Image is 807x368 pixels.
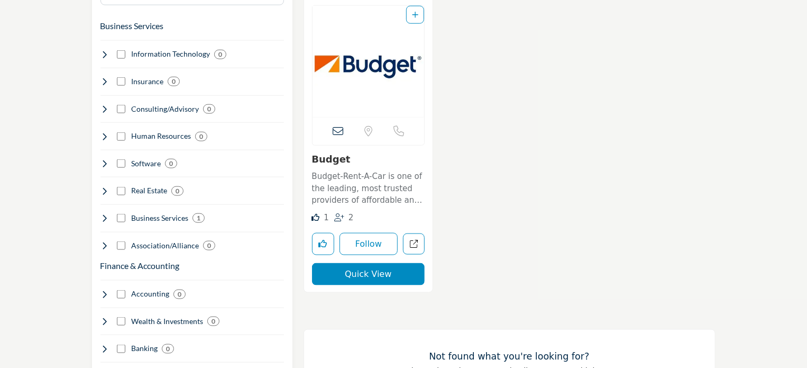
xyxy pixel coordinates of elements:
[312,154,425,165] h3: Budget
[131,343,158,354] h4: Banking: Banking, lending. merchant services
[312,170,425,207] p: Budget-Rent-A-Car is one of the leading, most trusted providers of affordable and reliable car re...
[162,344,174,354] div: 0 Results For Banking
[324,213,329,222] span: 1
[197,214,200,222] b: 1
[212,318,215,325] b: 0
[166,345,170,353] b: 0
[117,50,125,59] input: Select Information Technology checkbox
[203,104,215,114] div: 0 Results For Consulting/Advisory
[131,240,199,251] h4: Association/Alliance: Membership/trade associations and CPA firm alliances
[203,241,215,250] div: 0 Results For Association/Alliance
[131,76,163,87] h4: Insurance: Professional liability, healthcare, life insurance, risk management
[312,154,351,165] a: Budget
[403,234,425,255] a: Open budget in new tab
[207,105,211,113] b: 0
[349,213,354,222] span: 2
[172,78,176,85] b: 0
[340,233,398,255] button: Follow
[100,259,180,272] button: Finance & Accounting
[131,49,210,59] h4: Information Technology: Software, cloud services, data management, analytics, automation
[312,233,334,255] button: Like listing
[117,159,125,168] input: Select Software checkbox
[171,186,184,196] div: 0 Results For Real Estate
[313,6,425,117] img: Budget
[312,213,320,221] i: Like
[131,158,161,169] h4: Software: Accounting sotware, tax software, workflow, etc.
[117,187,125,195] input: Select Real Estate checkbox
[334,212,354,224] div: Followers
[214,50,226,59] div: 0 Results For Information Technology
[131,185,167,196] h4: Real Estate: Commercial real estate, office space, property management, home loans
[131,104,199,114] h4: Consulting/Advisory: Business consulting, mergers & acquisitions, growth strategies
[117,290,125,299] input: Select Accounting checkbox
[176,187,179,195] b: 0
[131,289,169,299] h4: Accounting: Financial statements, bookkeeping, auditing
[131,213,188,223] h4: Business Services: Office supplies, software, tech support, communications, travel
[207,242,211,249] b: 0
[207,317,219,326] div: 0 Results For Wealth & Investments
[165,159,177,168] div: 0 Results For Software
[117,132,125,141] input: Select Human Resources checkbox
[169,160,173,167] b: 0
[195,132,207,141] div: 0 Results For Human Resources
[218,51,222,58] b: 0
[131,316,203,327] h4: Wealth & Investments: Wealth management, retirement planning, investing strategies
[100,20,164,32] button: Business Services
[312,168,425,207] a: Budget-Rent-A-Car is one of the leading, most trusted providers of affordable and reliable car re...
[199,133,203,140] b: 0
[178,291,181,298] b: 0
[168,77,180,86] div: 0 Results For Insurance
[412,11,418,19] a: Add To List
[313,6,425,117] a: Open Listing in new tab
[117,105,125,113] input: Select Consulting/Advisory checkbox
[131,131,191,141] h4: Human Resources: Payroll, benefits, HR consulting, talent acquisition, training
[117,345,125,353] input: Select Banking checkbox
[312,263,425,285] button: Quick View
[173,290,186,299] div: 0 Results For Accounting
[117,214,125,222] input: Select Business Services checkbox
[117,241,125,250] input: Select Association/Alliance checkbox
[117,317,125,326] input: Select Wealth & Investments checkbox
[117,77,125,86] input: Select Insurance checkbox
[325,351,694,362] h3: Not found what you're looking for?
[192,213,205,223] div: 1 Results For Business Services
